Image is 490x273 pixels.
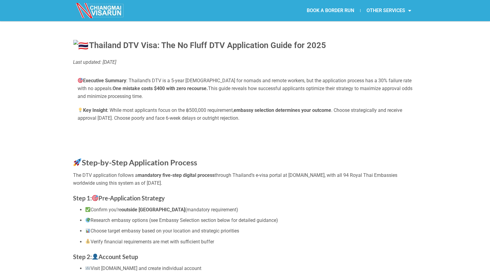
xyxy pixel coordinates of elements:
strong: embassy selection determines your outcome [234,107,331,113]
img: 🚀 [73,158,81,166]
img: 💰 [85,239,90,244]
a: BOOK A BORDER RUN [301,4,360,18]
strong: Executive Summary [78,78,126,83]
strong: mandatory five-step digital process [138,172,215,178]
strong: Key Insight [78,107,107,113]
h3: Step 2: Account Setup [73,252,417,262]
li: Confirm you’re (mandatory requirement) [85,206,417,214]
img: 📧 [85,266,90,271]
img: 🇹🇭 [73,40,88,52]
p: : Thailand’s DTV is a 5-year [DEMOGRAPHIC_DATA] for nomads and remote workers, but the applicatio... [78,77,413,100]
img: 👤 [92,254,98,260]
img: 📊 [85,228,90,233]
img: 🎯 [78,78,83,83]
strong: outside [GEOGRAPHIC_DATA] [121,207,185,213]
img: 💡 [78,108,83,112]
h3: Step 1: Pre-Application Strategy [73,193,417,203]
li: Verify financial requirements are met with sufficient buffer [85,238,417,246]
strong: One mistake costs $400 with zero recourse. [113,86,208,91]
li: Research embassy options (see Embassy Selection section below for detailed guidance) [85,216,417,224]
a: OTHER SERVICES [360,4,417,18]
img: 🌍 [85,218,90,223]
p: : While most applicants focus on the ฿500,000 requirement, . Choose strategically and receive app... [78,106,413,122]
h1: Thailand DTV Visa: The No Fluff DTV Application Guide for 2025 [73,39,417,53]
img: ✅ [85,207,90,212]
nav: Menu [245,4,417,18]
img: 🎯 [92,195,98,201]
li: Choose target embassy based on your location and strategic priorities [85,227,417,235]
h2: Step-by-Step Application Process [73,158,417,167]
li: Visit [DOMAIN_NAME] and create individual account [85,265,417,272]
em: Last updated: [DATE] [73,59,116,65]
p: The DTV application follows a through Thailand’s e-visa portal at [DOMAIN_NAME], with all 94 Roya... [73,171,417,187]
